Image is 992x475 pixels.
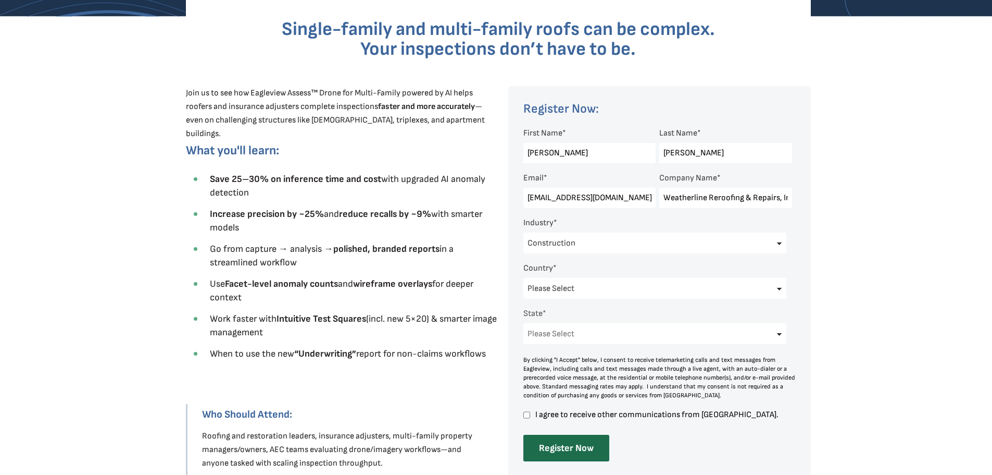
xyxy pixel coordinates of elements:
[202,431,472,468] span: Roofing and restoration leaders, insurance adjusters, multi-family property managers/owners, AEC ...
[186,143,279,158] span: What you'll learn:
[523,435,609,461] input: Register Now
[333,243,440,254] strong: polished, branded reports
[225,278,338,289] strong: Facet-level anomaly counts
[210,278,473,303] span: Use and for deeper context
[523,101,599,116] span: Register Now:
[523,309,543,319] span: State
[378,102,475,112] strong: faster and more accurately
[277,313,366,324] strong: Intuitive Test Squares
[523,218,554,228] span: Industry
[523,410,530,420] input: I agree to receive other communications from [GEOGRAPHIC_DATA].
[534,410,792,419] span: I agree to receive other communications from [GEOGRAPHIC_DATA].
[210,313,497,338] span: Work faster with (incl. new 5×20) & smarter image management
[210,174,485,198] span: with upgraded AI anomaly detection
[659,128,697,138] span: Last Name
[523,173,544,183] span: Email
[360,38,636,60] span: Your inspections don’t have to be.
[210,209,482,233] span: and with smarter models
[210,174,381,185] strong: Save 25–30% on inference time and cost
[523,356,796,400] div: By clicking "I Accept" below, I consent to receive telemarketing calls and text messages from Eag...
[210,209,324,220] strong: Increase precision by ~25%
[659,173,717,183] span: Company Name
[294,348,356,359] strong: “Underwriting”
[353,278,432,289] strong: wireframe overlays
[339,209,431,220] strong: reduce recalls by ~9%
[210,243,454,268] span: Go from capture → analysis → in a streamlined workflow
[202,408,292,421] strong: Who Should Attend:
[523,263,553,273] span: Country
[282,18,715,41] span: Single-family and multi-family roofs can be complex.
[523,128,562,138] span: First Name
[186,88,485,139] span: Join us to see how Eagleview Assess™ Drone for Multi-Family powered by AI helps roofers and insur...
[210,348,486,359] span: When to use the new report for non-claims workflows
